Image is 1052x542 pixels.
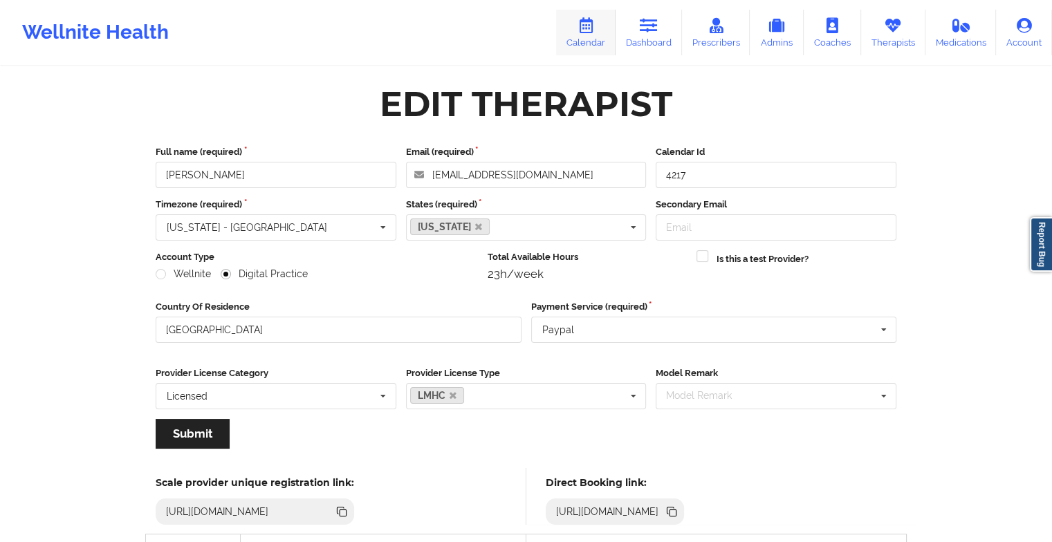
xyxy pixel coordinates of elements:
[556,10,616,55] a: Calendar
[656,198,896,212] label: Secondary Email
[663,388,752,404] div: Model Remark
[717,252,809,266] label: Is this a test Provider?
[488,267,688,281] div: 23h/week
[406,198,647,212] label: States (required)
[156,198,396,212] label: Timezone (required)
[156,476,354,489] h5: Scale provider unique registration link:
[156,366,396,380] label: Provider License Category
[656,366,896,380] label: Model Remark
[156,419,230,449] button: Submit
[156,268,211,280] label: Wellnite
[531,300,897,314] label: Payment Service (required)
[410,387,465,404] a: LMHC
[167,391,207,401] div: Licensed
[156,250,478,264] label: Account Type
[750,10,804,55] a: Admins
[156,162,396,188] input: Full name
[160,505,275,518] div: [URL][DOMAIN_NAME]
[167,223,327,232] div: [US_STATE] - [GEOGRAPHIC_DATA]
[1030,217,1052,272] a: Report Bug
[804,10,861,55] a: Coaches
[156,300,522,314] label: Country Of Residence
[682,10,750,55] a: Prescribers
[488,250,688,264] label: Total Available Hours
[406,145,647,159] label: Email (required)
[861,10,925,55] a: Therapists
[925,10,997,55] a: Medications
[656,162,896,188] input: Calendar Id
[156,145,396,159] label: Full name (required)
[546,476,685,489] h5: Direct Booking link:
[656,214,896,241] input: Email
[542,325,574,335] div: Paypal
[406,162,647,188] input: Email address
[410,218,490,235] a: [US_STATE]
[656,145,896,159] label: Calendar Id
[221,268,308,280] label: Digital Practice
[380,82,672,126] div: Edit Therapist
[406,366,647,380] label: Provider License Type
[616,10,682,55] a: Dashboard
[996,10,1052,55] a: Account
[551,505,665,518] div: [URL][DOMAIN_NAME]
